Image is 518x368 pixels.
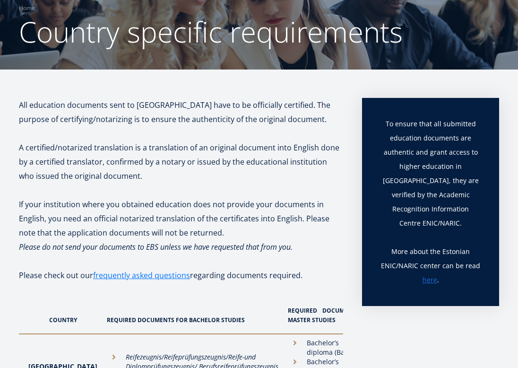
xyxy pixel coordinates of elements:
[19,268,343,297] p: Please check out our regarding documents required.
[381,117,480,245] p: To ensure that all submitted education documents are authentic and grant access to higher educati...
[381,245,480,287] p: More about the Estonian ENIC/NARIC center can be read .
[423,273,437,287] a: here
[93,268,190,282] a: frequently asked questions
[19,98,343,126] p: All education documents sent to [GEOGRAPHIC_DATA] have to be officially certified. The purpose of...
[19,197,343,240] p: If your institution where you obtained education does not provide your documents in English, you ...
[288,338,376,357] li: Bachelor’s degree diploma (Bachelor)
[19,3,35,13] a: Home
[126,352,244,361] em: Reifezeugnis/Reifeprüfungszeugnis/Reife-
[19,140,343,183] p: A certified/notarized translation is a translation of an original document into English done by a...
[19,297,102,334] th: Country
[19,242,293,252] em: Please do not send your documents to EBS unless we have requested that from you.
[102,297,283,334] th: Required documents for Bachelor studies
[283,297,385,334] th: Required documents for Master studies
[19,12,403,51] span: Country specific requirements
